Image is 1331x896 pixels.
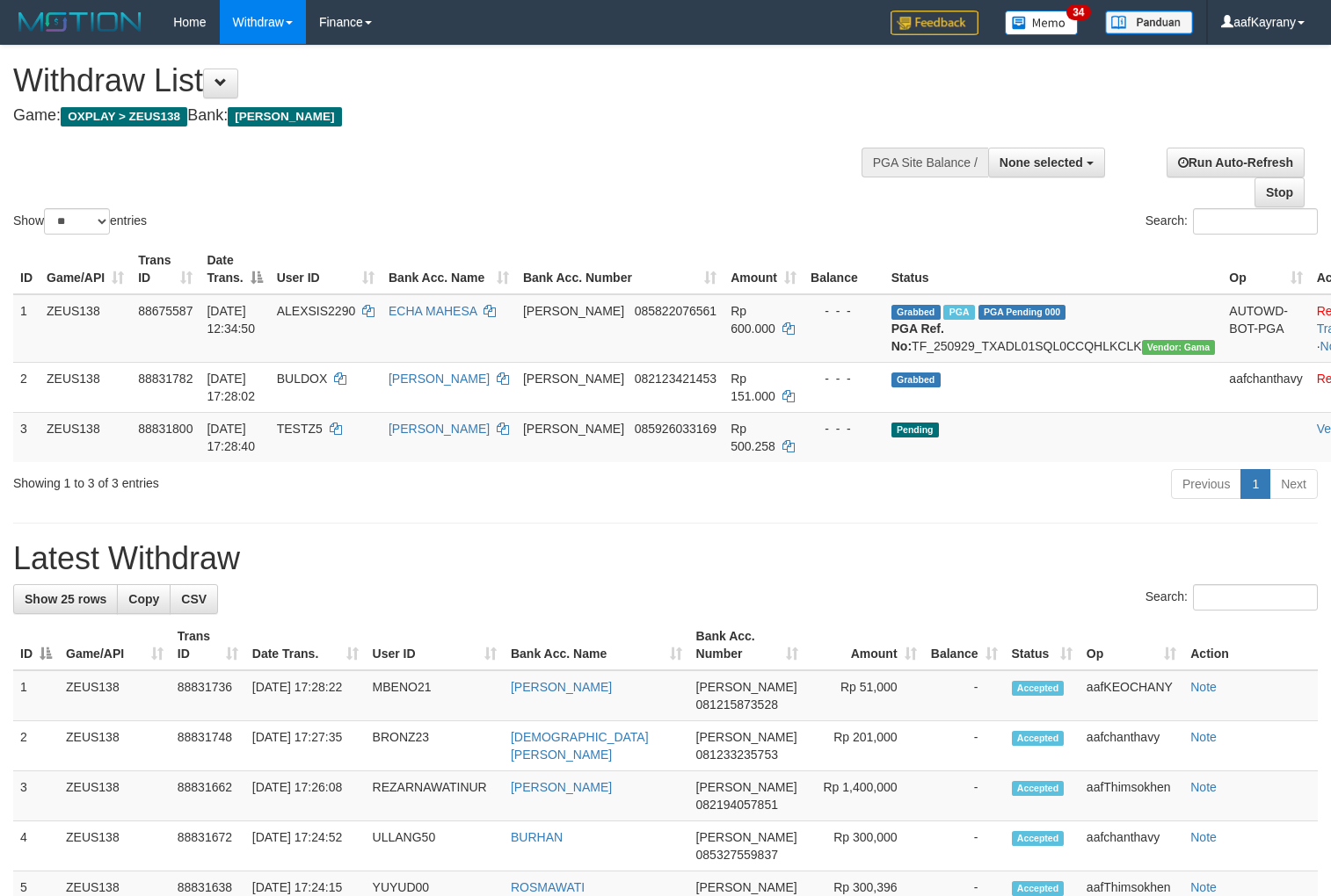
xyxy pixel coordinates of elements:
span: [PERSON_NAME] [696,730,797,744]
span: [DATE] 17:28:40 [207,422,255,453]
span: 88831800 [138,422,193,436]
td: ZEUS138 [40,362,131,412]
td: 1 [13,294,40,363]
td: - [924,721,1005,771]
span: 88675587 [138,304,193,318]
td: 3 [13,771,59,821]
span: Accepted [1012,731,1065,746]
h4: Game: Bank: [13,107,869,125]
th: Action [1183,620,1318,670]
th: Op: activate to sort column ascending [1222,244,1309,294]
span: Copy 085822076561 to clipboard [635,304,716,318]
a: [DEMOGRAPHIC_DATA] [PERSON_NAME] [511,730,649,762]
span: Copy 082123421453 to clipboard [635,372,716,386]
td: [DATE] 17:27:35 [245,721,366,771]
td: ZEUS138 [40,412,131,462]
span: [DATE] 17:28:02 [207,372,255,403]
td: ZEUS138 [59,670,171,721]
input: Search: [1193,208,1318,235]
a: Next [1269,469,1318,499]
span: [PERSON_NAME] [523,372,624,386]
span: Copy 082194057851 to clipboard [696,798,778,812]
th: User ID: activate to sort column ascending [366,620,504,670]
div: - - - [811,420,877,437]
td: 88831672 [171,821,245,871]
td: ZEUS138 [40,294,131,363]
span: ALEXSIS2290 [277,304,356,318]
th: Balance [804,244,884,294]
a: Note [1190,830,1217,844]
td: REZARNAWATINUR [366,771,504,821]
th: Balance: activate to sort column ascending [924,620,1005,670]
th: Amount: activate to sort column ascending [805,620,923,670]
td: - [924,821,1005,871]
span: Grabbed [891,372,941,387]
span: Rp 600.000 [731,304,775,336]
img: panduan.png [1105,11,1193,34]
td: - [924,771,1005,821]
span: TESTZ5 [277,422,323,436]
a: Run Auto-Refresh [1167,148,1305,177]
a: Copy [117,584,171,614]
td: Rp 201,000 [805,721,923,771]
td: ZEUS138 [59,721,171,771]
span: [PERSON_NAME] [696,880,797,894]
td: ZEUS138 [59,821,171,871]
label: Search: [1146,208,1318,235]
span: None selected [1000,155,1083,170]
a: Previous [1171,469,1241,499]
img: Feedback.jpg [891,11,978,35]
span: Show 25 rows [25,592,106,606]
span: OXPLAY > ZEUS138 [61,107,187,126]
span: Copy 085926033169 to clipboard [635,422,716,436]
span: Grabbed [891,305,941,320]
td: aafchanthavy [1222,362,1309,412]
td: 3 [13,412,40,462]
td: Rp 1,400,000 [805,771,923,821]
a: ECHA MAHESA [389,304,476,318]
div: - - - [811,370,877,387]
td: TF_250929_TXADL01SQL0CCQHLKCLK [884,294,1223,363]
span: Rp 151.000 [731,372,775,403]
th: Trans ID: activate to sort column ascending [131,244,200,294]
label: Search: [1146,584,1318,611]
th: Date Trans.: activate to sort column ascending [245,620,366,670]
span: [PERSON_NAME] [523,422,624,436]
span: [PERSON_NAME] [228,107,341,126]
td: - [924,670,1005,721]
div: PGA Site Balance / [862,148,988,177]
td: [DATE] 17:28:22 [245,670,366,721]
button: None selected [988,148,1105,177]
a: [PERSON_NAME] [511,680,612,694]
td: [DATE] 17:26:08 [245,771,366,821]
th: ID: activate to sort column descending [13,620,59,670]
a: Note [1190,730,1217,744]
th: Op: activate to sort column ascending [1080,620,1183,670]
span: [PERSON_NAME] [523,304,624,318]
input: Search: [1193,584,1318,611]
th: Status [884,244,1223,294]
td: Rp 51,000 [805,670,923,721]
span: Copy [128,592,159,606]
th: Date Trans.: activate to sort column descending [200,244,269,294]
span: Pending [891,423,939,437]
td: aafThimsokhen [1080,771,1183,821]
span: [PERSON_NAME] [696,680,797,694]
a: Note [1190,780,1217,794]
h1: Latest Withdraw [13,541,1318,576]
th: Bank Acc. Name: activate to sort column ascending [504,620,689,670]
th: Trans ID: activate to sort column ascending [171,620,245,670]
th: Bank Acc. Number: activate to sort column ascending [516,244,724,294]
td: aafchanthavy [1080,821,1183,871]
span: 34 [1066,4,1090,20]
span: Copy 081215873528 to clipboard [696,697,778,712]
td: ZEUS138 [59,771,171,821]
span: BULDOX [277,372,328,386]
img: Button%20Memo.svg [1005,11,1079,35]
td: 1 [13,670,59,721]
td: AUTOWD-BOT-PGA [1222,294,1309,363]
a: Note [1190,880,1217,894]
select: Showentries [44,208,110,235]
span: [PERSON_NAME] [696,780,797,794]
td: ULLANG50 [366,821,504,871]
